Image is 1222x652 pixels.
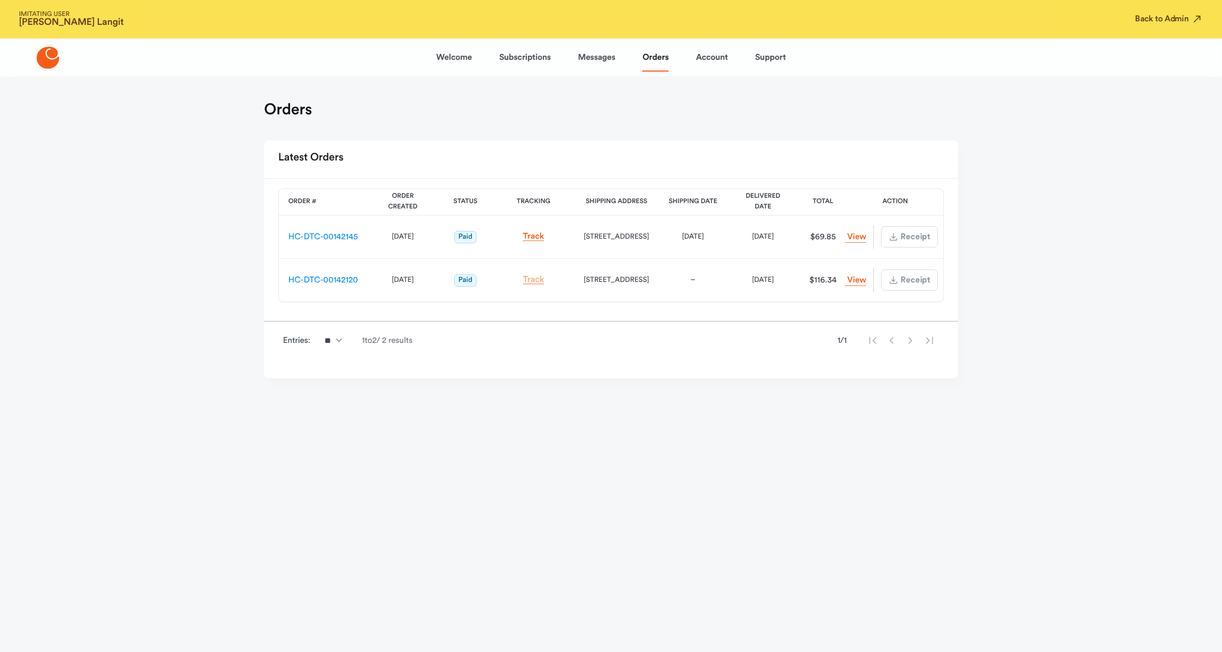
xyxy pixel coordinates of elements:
a: HC-DTC-00142120 [288,276,358,284]
div: [DATE] [377,274,429,286]
div: [DATE] [377,231,429,243]
a: Messages [578,43,615,72]
th: Action [847,189,943,216]
a: View [845,275,866,286]
a: View [845,232,866,243]
div: [DATE] [737,274,789,286]
div: [DATE] [668,231,718,243]
th: Delivered Date [727,189,799,216]
a: HC-DTC-00142145 [288,233,358,241]
span: 1 to 2 / 2 results [362,335,413,346]
span: Receipt [899,233,930,241]
a: Track [523,232,544,241]
strong: [PERSON_NAME] Langit [19,18,124,27]
h2: Latest Orders [278,147,343,169]
h1: Orders [264,100,312,119]
div: $116.34 [803,274,843,286]
a: Track [523,275,544,284]
th: Order # [279,189,368,216]
a: Orders [642,43,668,72]
a: Welcome [436,43,472,72]
div: [STREET_ADDRESS] [584,231,649,243]
th: Order Created [368,189,438,216]
button: Receipt [881,226,938,248]
span: 1 / 1 [837,335,847,346]
th: Status [438,189,493,216]
th: Tracking [493,189,574,216]
div: [STREET_ADDRESS] [584,274,649,286]
span: IMITATING USER [19,11,124,18]
span: Receipt [899,276,930,284]
button: Back to Admin [1135,13,1203,25]
span: Entries: [283,335,310,346]
div: [DATE] [737,231,789,243]
a: Subscriptions [499,43,551,72]
div: – [668,274,718,286]
a: Account [696,43,728,72]
th: Shipping Date [658,189,727,216]
th: Total [799,189,847,216]
th: Shipping Address [574,189,658,216]
span: Paid [454,231,477,243]
a: Support [755,43,786,72]
div: $69.85 [803,231,843,243]
button: Receipt [881,269,938,291]
span: Paid [454,274,477,287]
